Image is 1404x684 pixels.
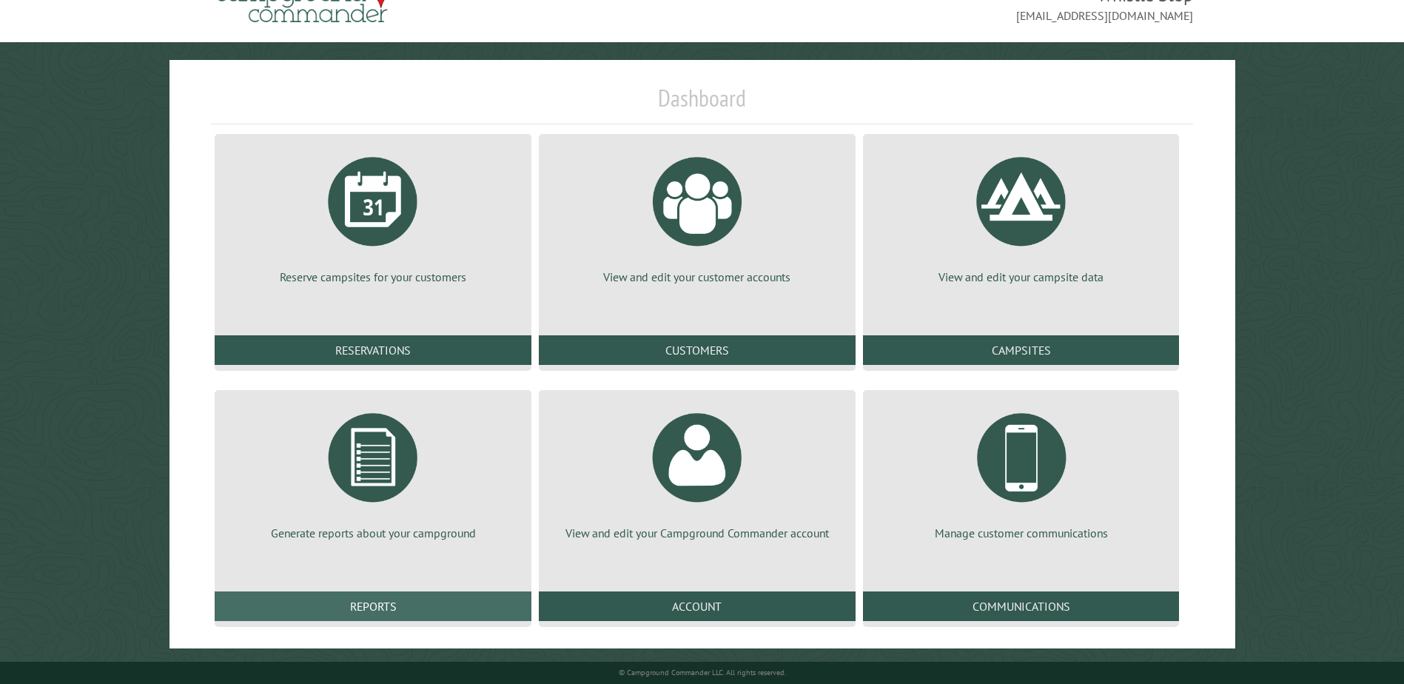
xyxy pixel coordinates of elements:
a: View and edit your Campground Commander account [557,402,838,541]
h1: Dashboard [211,84,1192,124]
p: Reserve campsites for your customers [232,269,514,285]
a: Reservations [215,335,531,365]
p: Manage customer communications [881,525,1162,541]
p: View and edit your customer accounts [557,269,838,285]
a: Generate reports about your campground [232,402,514,541]
a: Manage customer communications [881,402,1162,541]
p: Generate reports about your campground [232,525,514,541]
p: View and edit your Campground Commander account [557,525,838,541]
a: View and edit your campsite data [881,146,1162,285]
a: Account [539,591,856,621]
a: Campsites [863,335,1180,365]
a: View and edit your customer accounts [557,146,838,285]
p: View and edit your campsite data [881,269,1162,285]
a: Communications [863,591,1180,621]
a: Customers [539,335,856,365]
a: Reserve campsites for your customers [232,146,514,285]
small: © Campground Commander LLC. All rights reserved. [619,668,786,677]
a: Reports [215,591,531,621]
